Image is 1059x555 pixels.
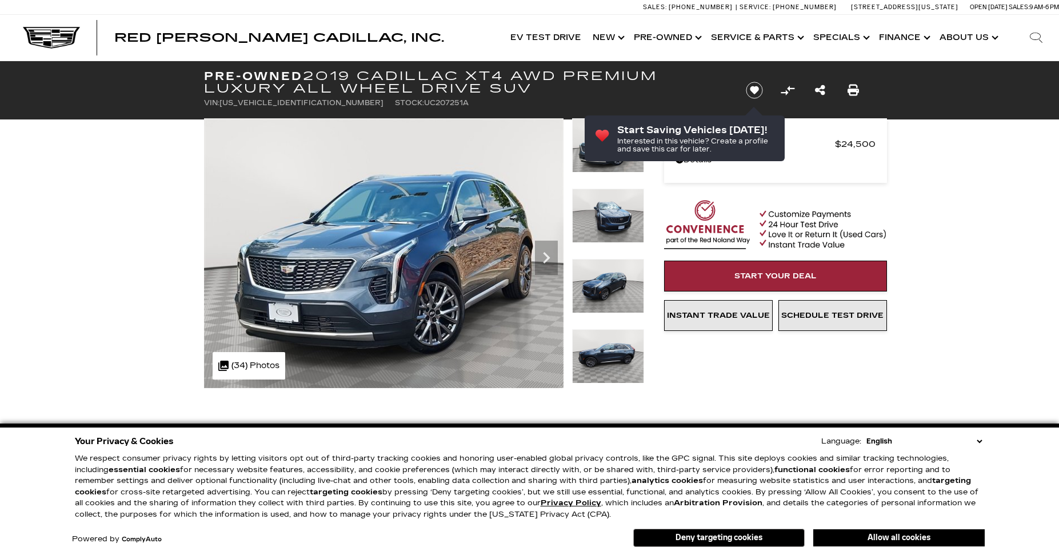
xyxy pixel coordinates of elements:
[851,3,958,11] a: [STREET_ADDRESS][US_STATE]
[109,465,180,474] strong: essential cookies
[970,3,1008,11] span: Open [DATE]
[676,136,835,152] span: Red [PERSON_NAME]
[122,536,162,543] a: ComplyAuto
[778,300,887,331] a: Schedule Test Drive
[632,476,703,485] strong: analytics cookies
[572,329,644,384] img: Used 2019 SHADOW METALLIC Cadillac AWD Premium Luxury image 4
[779,82,796,99] button: Compare vehicle
[669,3,733,11] span: [PHONE_NUMBER]
[75,476,971,497] strong: targeting cookies
[773,3,837,11] span: [PHONE_NUMBER]
[204,70,727,95] h1: 2019 Cadillac XT4 AWD Premium Luxury All Wheel Drive SUV
[75,453,985,520] p: We respect consumer privacy rights by letting visitors opt out of third-party tracking cookies an...
[1009,3,1029,11] span: Sales:
[781,311,884,320] span: Schedule Test Drive
[505,15,587,61] a: EV Test Drive
[848,82,859,98] a: Print this Pre-Owned 2019 Cadillac XT4 AWD Premium Luxury All Wheel Drive SUV
[114,31,444,45] span: Red [PERSON_NAME] Cadillac, Inc.
[114,32,444,43] a: Red [PERSON_NAME] Cadillac, Inc.
[734,271,817,281] span: Start Your Deal
[572,189,644,243] img: Used 2019 SHADOW METALLIC Cadillac AWD Premium Luxury image 2
[813,529,985,546] button: Allow all cookies
[705,15,808,61] a: Service & Parts
[541,498,601,508] a: Privacy Policy
[75,433,174,449] span: Your Privacy & Cookies
[424,99,469,107] span: UC207251A
[873,15,934,61] a: Finance
[1029,3,1059,11] span: 9 AM-6 PM
[395,99,424,107] span: Stock:
[934,15,1002,61] a: About Us
[23,27,80,49] img: Cadillac Dark Logo with Cadillac White Text
[310,488,382,497] strong: targeting cookies
[213,352,285,380] div: (34) Photos
[628,15,705,61] a: Pre-Owned
[72,536,162,543] div: Powered by
[736,4,840,10] a: Service: [PHONE_NUMBER]
[572,118,644,173] img: Used 2019 SHADOW METALLIC Cadillac AWD Premium Luxury image 1
[674,498,762,508] strong: Arbitration Provision
[740,3,771,11] span: Service:
[835,136,876,152] span: $24,500
[774,465,850,474] strong: functional cookies
[821,438,861,445] div: Language:
[643,3,667,11] span: Sales:
[667,311,770,320] span: Instant Trade Value
[633,529,805,547] button: Deny targeting cookies
[676,136,876,152] a: Red [PERSON_NAME] $24,500
[815,82,825,98] a: Share this Pre-Owned 2019 Cadillac XT4 AWD Premium Luxury All Wheel Drive SUV
[219,99,383,107] span: [US_VEHICLE_IDENTIFICATION_NUMBER]
[664,261,887,292] a: Start Your Deal
[643,4,736,10] a: Sales: [PHONE_NUMBER]
[742,81,767,99] button: Save vehicle
[535,241,558,275] div: Next
[204,118,564,388] img: Used 2019 SHADOW METALLIC Cadillac AWD Premium Luxury image 1
[572,259,644,313] img: Used 2019 SHADOW METALLIC Cadillac AWD Premium Luxury image 3
[204,99,219,107] span: VIN:
[676,152,876,168] a: Details
[664,300,773,331] a: Instant Trade Value
[204,69,303,83] strong: Pre-Owned
[808,15,873,61] a: Specials
[587,15,628,61] a: New
[864,436,985,447] select: Language Select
